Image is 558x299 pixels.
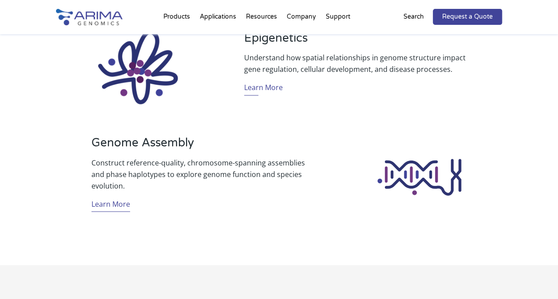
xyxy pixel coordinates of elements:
iframe: Chat Widget [514,256,558,299]
h3: Epigenetics [244,31,467,52]
img: Epigenetics_Icon_Arima Genomics [89,20,187,114]
img: Arima-Genomics-logo [56,9,123,25]
p: Understand how spatial relationships in genome structure impact gene regulation, cellular develop... [244,52,467,75]
img: Genome Assembly_Icon_Arima Genomics [371,152,469,202]
a: Learn More [244,82,283,95]
a: Learn More [91,198,130,212]
h3: Genome Assembly [91,136,314,157]
p: Construct reference-quality, chromosome-spanning assemblies and phase haplotypes to explore genom... [91,157,314,191]
p: Search [404,11,424,23]
a: Request a Quote [433,9,502,25]
div: Widget chat [514,256,558,299]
